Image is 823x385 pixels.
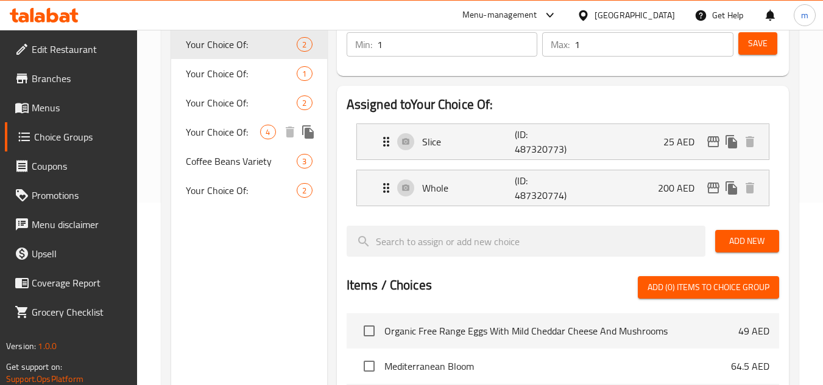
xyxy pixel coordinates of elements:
p: 49 AED [738,324,769,338]
h2: Assigned to Your Choice Of: [347,95,779,114]
div: [GEOGRAPHIC_DATA] [595,9,675,22]
button: Add (0) items to choice group [638,276,779,299]
a: Choice Groups [5,122,138,151]
span: Your Choice Of: [186,183,297,198]
a: Coupons [5,151,138,181]
a: Menu disclaimer [5,210,138,239]
div: Your Choice Of:2 [171,176,327,205]
p: Min: [355,37,372,52]
span: Coverage Report [32,276,128,290]
p: Whole [422,181,515,195]
p: 25 AED [663,134,704,149]
span: Menus [32,100,128,115]
span: Add New [725,234,769,249]
div: Choices [297,37,312,52]
span: m [801,9,808,22]
span: 1.0.0 [38,338,57,354]
div: Your Choice Of:2 [171,88,327,117]
button: duplicate [722,179,741,197]
span: Select choice [356,318,382,344]
button: duplicate [299,123,317,141]
span: Menu disclaimer [32,217,128,232]
a: Promotions [5,181,138,210]
button: delete [741,133,759,151]
span: Your Choice Of: [186,95,297,110]
span: 2 [297,185,311,196]
li: Expand [347,119,779,165]
div: Coffee Beans Variety3 [171,147,327,176]
span: Mediterranean Bloom [384,359,731,373]
input: search [347,226,705,257]
span: Edit Restaurant [32,42,128,57]
span: Grocery Checklist [32,305,128,319]
span: Promotions [32,188,128,203]
div: Choices [297,183,312,198]
button: edit [704,133,722,151]
button: edit [704,179,722,197]
h2: Items / Choices [347,276,432,294]
button: delete [281,123,299,141]
div: Choices [297,95,312,110]
span: Get support on: [6,359,62,375]
div: Choices [297,154,312,168]
span: 4 [261,127,275,138]
a: Branches [5,64,138,93]
span: Coupons [32,159,128,173]
span: Branches [32,71,128,86]
span: Add (0) items to choice group [648,280,769,295]
span: 3 [297,156,311,167]
button: duplicate [722,133,741,151]
span: Choice Groups [34,130,128,144]
a: Menus [5,93,138,122]
span: Your Choice Of: [186,66,297,81]
span: Upsell [32,246,128,261]
li: Expand [347,165,779,211]
span: Version: [6,338,36,354]
span: Organic Free Range Eggs With Mild Cheddar Cheese And Mushrooms [384,324,738,338]
button: Save [738,32,777,55]
p: Max: [551,37,570,52]
p: (ID: 487320774) [515,173,577,203]
p: Slice [422,134,515,149]
div: Expand [357,170,769,206]
span: Save [748,36,768,51]
span: Your Choice Of: [186,37,297,52]
a: Grocery Checklist [5,297,138,327]
div: Choices [297,66,312,81]
a: Upsell [5,239,138,268]
span: 1 [297,68,311,80]
div: Your Choice Of:4deleteduplicate [171,117,327,147]
a: Edit Restaurant [5,35,138,64]
div: Your Choice Of:1 [171,59,327,88]
button: Add New [715,230,779,252]
span: 2 [297,97,311,109]
p: 64.5 AED [731,359,769,373]
span: Select choice [356,353,382,379]
div: Menu-management [462,8,537,23]
div: Choices [260,125,275,139]
span: Coffee Beans Variety [186,154,297,168]
p: 200 AED [658,181,704,195]
span: Your Choice Of: [186,125,260,139]
a: Coverage Report [5,268,138,297]
button: delete [741,179,759,197]
span: 2 [297,39,311,50]
div: Your Choice Of:2 [171,30,327,59]
div: Expand [357,124,769,159]
p: (ID: 487320773) [515,127,577,156]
